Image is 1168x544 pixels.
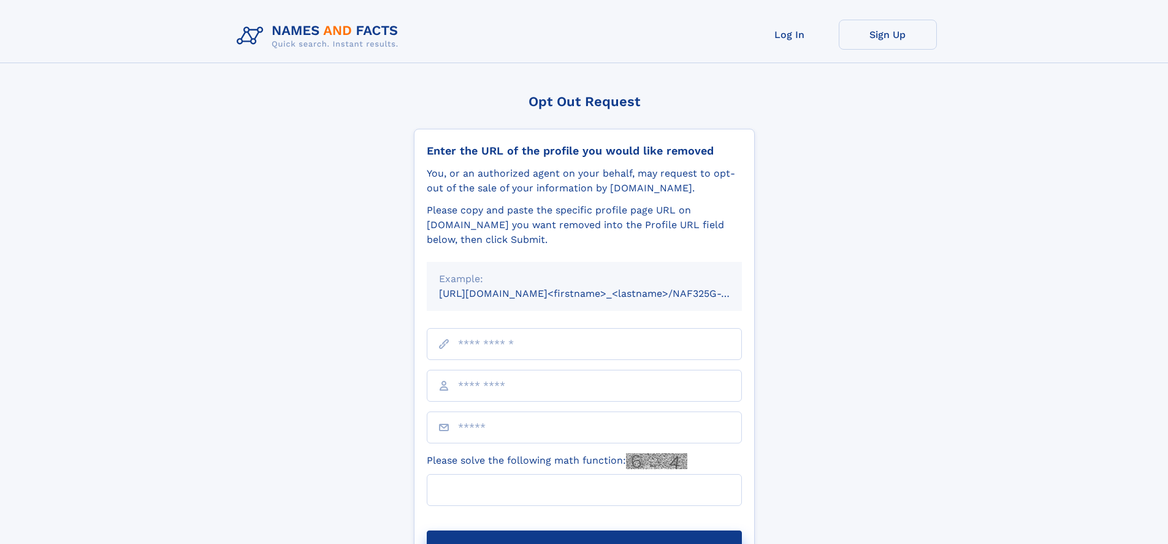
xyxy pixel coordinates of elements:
[427,203,742,247] div: Please copy and paste the specific profile page URL on [DOMAIN_NAME] you want removed into the Pr...
[439,272,730,286] div: Example:
[232,20,408,53] img: Logo Names and Facts
[427,166,742,196] div: You, or an authorized agent on your behalf, may request to opt-out of the sale of your informatio...
[741,20,839,50] a: Log In
[439,288,765,299] small: [URL][DOMAIN_NAME]<firstname>_<lastname>/NAF325G-xxxxxxxx
[427,144,742,158] div: Enter the URL of the profile you would like removed
[839,20,937,50] a: Sign Up
[414,94,755,109] div: Opt Out Request
[427,453,687,469] label: Please solve the following math function:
